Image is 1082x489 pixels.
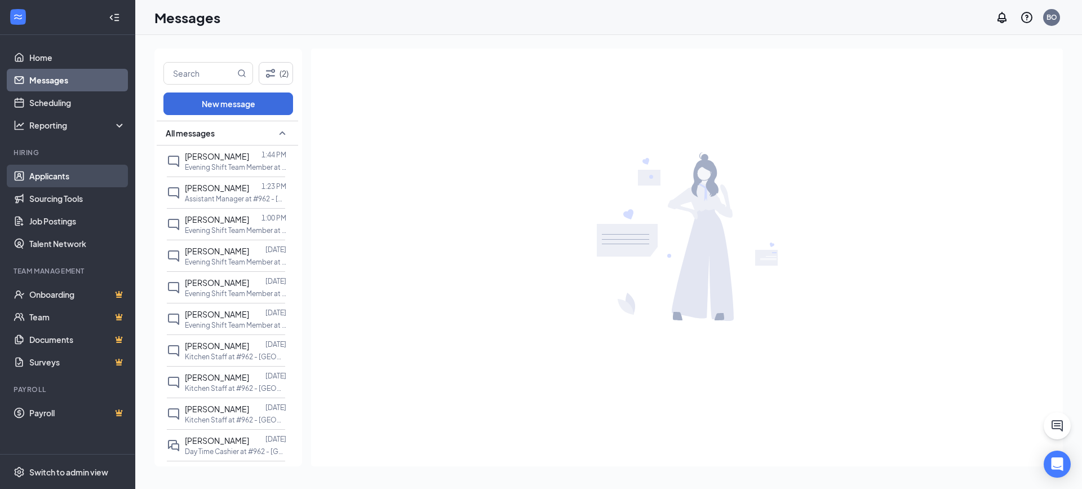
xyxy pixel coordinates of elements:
[14,148,123,157] div: Hiring
[185,435,249,446] span: [PERSON_NAME]
[14,120,25,131] svg: Analysis
[29,69,126,91] a: Messages
[265,403,286,412] p: [DATE]
[261,182,286,191] p: 1:23 PM
[166,127,215,139] span: All messages
[167,186,180,200] svg: ChatInactive
[185,320,286,330] p: Evening Shift Team Member at #962 - [GEOGRAPHIC_DATA] ([GEOGRAPHIC_DATA])
[185,214,249,224] span: [PERSON_NAME]
[185,194,286,204] p: Assistant Manager at #962 - [GEOGRAPHIC_DATA] ([GEOGRAPHIC_DATA])
[265,371,286,381] p: [DATE]
[29,466,108,478] div: Switch to admin view
[185,246,249,256] span: [PERSON_NAME]
[1050,419,1064,433] svg: ChatActive
[29,120,126,131] div: Reporting
[261,150,286,160] p: 1:44 PM
[167,439,180,452] svg: DoubleChat
[29,187,126,210] a: Sourcing Tools
[154,8,220,27] h1: Messages
[259,62,293,85] button: Filter (2)
[261,213,286,223] p: 1:00 PM
[167,281,180,294] svg: ChatInactive
[185,162,286,172] p: Evening Shift Team Member at #962 - [GEOGRAPHIC_DATA] ([GEOGRAPHIC_DATA])
[167,249,180,263] svg: ChatInactive
[185,384,286,393] p: Kitchen Staff at #962 - [GEOGRAPHIC_DATA] ([GEOGRAPHIC_DATA])
[14,266,123,276] div: Team Management
[995,11,1009,24] svg: Notifications
[265,434,286,444] p: [DATE]
[109,12,120,23] svg: Collapse
[12,11,24,23] svg: WorkstreamLogo
[167,407,180,421] svg: ChatInactive
[1046,12,1057,22] div: BO
[29,165,126,187] a: Applicants
[29,351,126,373] a: SurveysCrown
[264,67,277,80] svg: Filter
[185,352,286,362] p: Kitchen Staff at #962 - [GEOGRAPHIC_DATA] ([GEOGRAPHIC_DATA])
[29,328,126,351] a: DocumentsCrown
[265,340,286,349] p: [DATE]
[276,126,289,140] svg: SmallChevronUp
[185,447,286,456] p: Day Time Cashier at #962 - [GEOGRAPHIC_DATA] ([GEOGRAPHIC_DATA])
[185,151,249,161] span: [PERSON_NAME]
[29,402,126,424] a: PayrollCrown
[265,245,286,254] p: [DATE]
[29,46,126,69] a: Home
[163,92,293,115] button: New message
[185,257,286,267] p: Evening Shift Team Member at #962 - [GEOGRAPHIC_DATA] ([GEOGRAPHIC_DATA])
[167,376,180,389] svg: ChatInactive
[265,308,286,318] p: [DATE]
[185,277,249,288] span: [PERSON_NAME]
[1044,412,1071,439] button: ChatActive
[265,466,286,475] p: [DATE]
[185,341,249,351] span: [PERSON_NAME]
[29,91,126,114] a: Scheduling
[29,283,126,306] a: OnboardingCrown
[185,372,249,382] span: [PERSON_NAME]
[185,309,249,319] span: [PERSON_NAME]
[1044,451,1071,478] div: Open Intercom Messenger
[164,63,235,84] input: Search
[167,155,180,168] svg: ChatInactive
[29,306,126,328] a: TeamCrown
[1020,11,1034,24] svg: QuestionInfo
[185,415,286,425] p: Kitchen Staff at #962 - [GEOGRAPHIC_DATA] ([GEOGRAPHIC_DATA])
[185,404,249,414] span: [PERSON_NAME]
[185,226,286,235] p: Evening Shift Team Member at #962 - [GEOGRAPHIC_DATA] ([GEOGRAPHIC_DATA])
[29,210,126,232] a: Job Postings
[185,289,286,298] p: Evening Shift Team Member at #962 - [GEOGRAPHIC_DATA] ([GEOGRAPHIC_DATA])
[14,385,123,394] div: Payroll
[167,218,180,231] svg: ChatInactive
[167,312,180,326] svg: ChatInactive
[167,344,180,358] svg: ChatInactive
[29,232,126,255] a: Talent Network
[265,276,286,286] p: [DATE]
[185,183,249,193] span: [PERSON_NAME]
[14,466,25,478] svg: Settings
[237,69,246,78] svg: MagnifyingGlass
